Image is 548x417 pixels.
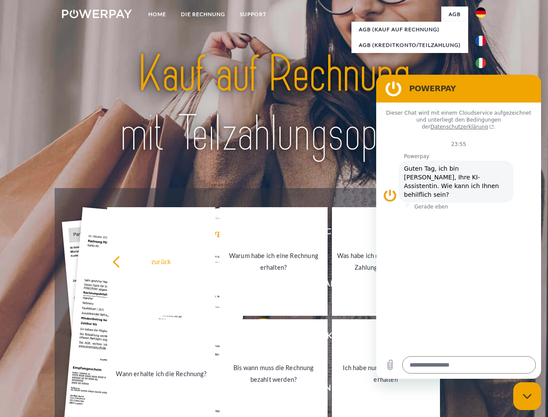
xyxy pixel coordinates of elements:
[112,367,210,379] div: Wann erhalte ich die Rechnung?
[337,362,435,385] div: Ich habe nur eine Teillieferung erhalten
[225,362,322,385] div: Bis wann muss die Rechnung bezahlt werden?
[476,36,486,46] img: fr
[513,382,541,410] iframe: Schaltfläche zum Öffnen des Messaging-Fensters; Konversation läuft
[62,10,132,18] img: logo-powerpay-white.svg
[476,7,486,18] img: de
[332,207,440,316] a: Was habe ich noch offen, ist meine Zahlung eingegangen?
[476,58,486,68] img: it
[225,250,322,273] div: Warum habe ich eine Rechnung erhalten?
[441,7,468,22] a: agb
[376,75,541,379] iframe: Messaging-Fenster
[351,22,468,37] a: AGB (Kauf auf Rechnung)
[337,250,435,273] div: Was habe ich noch offen, ist meine Zahlung eingegangen?
[112,255,210,267] div: zurück
[174,7,233,22] a: DIE RECHNUNG
[83,42,465,166] img: title-powerpay_de.svg
[351,37,468,53] a: AGB (Kreditkonto/Teilzahlung)
[233,7,274,22] a: SUPPORT
[141,7,174,22] a: Home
